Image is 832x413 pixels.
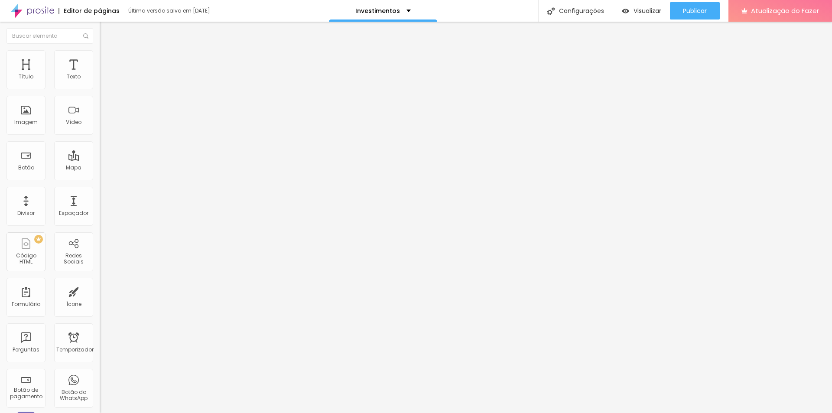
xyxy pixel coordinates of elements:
[56,346,94,353] font: Temporizador
[100,22,832,413] iframe: Editor
[64,7,120,15] font: Editor de páginas
[634,7,661,15] font: Visualizar
[59,209,88,217] font: Espaçador
[128,7,210,14] font: Última versão salva em [DATE]
[66,164,81,171] font: Mapa
[60,388,88,402] font: Botão do WhatsApp
[10,386,42,400] font: Botão de pagamento
[613,2,670,20] button: Visualizar
[355,7,400,15] font: Investimentos
[66,300,81,308] font: Ícone
[13,346,39,353] font: Perguntas
[670,2,720,20] button: Publicar
[19,73,33,80] font: Título
[14,118,38,126] font: Imagem
[18,164,34,171] font: Botão
[751,6,819,15] font: Atualização do Fazer
[16,252,36,265] font: Código HTML
[67,73,81,80] font: Texto
[12,300,40,308] font: Formulário
[17,209,35,217] font: Divisor
[83,33,88,39] img: Ícone
[683,7,707,15] font: Publicar
[559,7,604,15] font: Configurações
[64,252,84,265] font: Redes Sociais
[622,7,629,15] img: view-1.svg
[547,7,555,15] img: Ícone
[66,118,81,126] font: Vídeo
[6,28,93,44] input: Buscar elemento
